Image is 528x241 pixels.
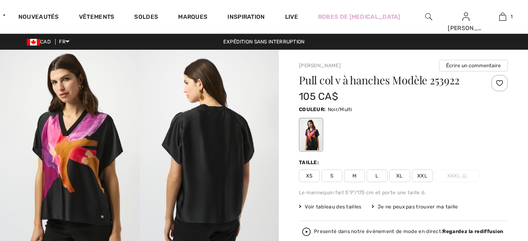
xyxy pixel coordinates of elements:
[439,60,508,71] button: Écrire un commentaire
[299,75,473,86] h1: Pull col v à hanches Modèle 253922
[178,13,207,22] a: Marques
[318,13,400,21] a: Robes de [MEDICAL_DATA]
[18,13,59,22] a: Nouveautés
[227,13,265,22] span: Inspiration
[299,91,338,102] span: 105 CA$
[510,13,513,20] span: 1
[321,170,342,182] span: S
[299,107,326,112] span: Couleur:
[59,39,69,45] span: FR
[27,39,54,45] span: CAD
[448,24,484,33] div: [PERSON_NAME]
[434,170,480,182] span: XXXL
[462,174,467,178] img: ring-m.svg
[367,170,388,182] span: L
[499,12,506,22] img: Mon panier
[3,7,5,23] img: 1ère Avenue
[300,119,322,150] div: Noir/Multi
[442,228,503,234] strong: Regardez la rediffusion
[299,203,362,211] span: Voir tableau des tailles
[425,12,432,22] img: recherche
[372,203,458,211] div: Je ne peux pas trouver ma taille
[285,13,298,21] a: Live
[328,107,352,112] span: Noir/Multi
[462,13,469,20] a: Se connecter
[299,170,320,182] span: XS
[389,170,410,182] span: XL
[462,12,469,22] img: Mes infos
[299,63,341,68] a: [PERSON_NAME]
[299,159,321,166] div: Taille:
[299,189,508,196] div: Le mannequin fait 5'9"/175 cm et porte une taille 6.
[485,12,521,22] a: 1
[79,13,115,22] a: Vêtements
[344,170,365,182] span: M
[27,39,40,46] img: Canadian Dollar
[314,229,503,234] div: Presenté dans notre événement de mode en direct.
[134,13,158,22] a: Soldes
[412,170,433,182] span: XXL
[302,228,311,236] img: Regardez la rediffusion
